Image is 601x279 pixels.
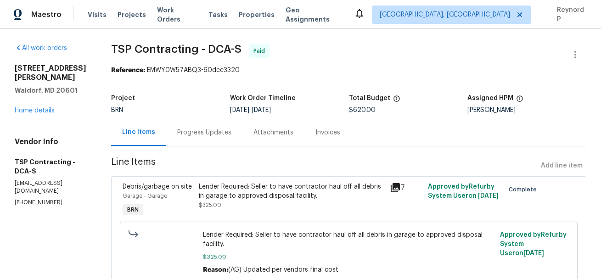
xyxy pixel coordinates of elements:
span: [GEOGRAPHIC_DATA], [GEOGRAPHIC_DATA] [380,10,510,19]
span: Projects [118,10,146,19]
p: [PHONE_NUMBER] [15,199,89,206]
span: (AG) Updated per vendors final cost. [228,267,340,273]
span: The total cost of line items that have been proposed by Opendoor. This sum includes line items th... [393,95,400,107]
span: - [230,107,271,113]
span: Reynord P [553,6,587,24]
span: Lender Required: Seller to have contractor haul off all debris in garage to approved disposal fac... [203,230,494,249]
h5: Project [111,95,135,101]
span: Visits [88,10,107,19]
h5: Work Order Timeline [230,95,296,101]
h5: TSP Contracting - DCA-S [15,157,89,176]
span: [DATE] [252,107,271,113]
span: [DATE] [230,107,249,113]
span: Maestro [31,10,62,19]
div: Invoices [315,128,340,137]
h5: Total Budget [349,95,390,101]
div: Attachments [253,128,293,137]
div: Progress Updates [177,128,231,137]
span: Line Items [111,157,537,174]
div: [PERSON_NAME] [467,107,586,113]
span: Debris/garbage on site [123,184,192,190]
a: Home details [15,107,55,114]
span: Complete [509,185,540,194]
span: Paid [253,46,269,56]
span: [DATE] [523,250,544,257]
h5: Assigned HPM [467,95,513,101]
div: 7 [390,182,422,193]
span: Approved by Refurby System User on [428,184,499,199]
span: TSP Contracting - DCA-S [111,44,242,55]
span: Tasks [208,11,228,18]
span: $620.00 [349,107,376,113]
h2: [STREET_ADDRESS][PERSON_NAME] [15,64,89,82]
span: Properties [239,10,275,19]
span: $325.00 [199,202,222,208]
span: Reason: [203,267,228,273]
h4: Vendor Info [15,137,89,146]
a: All work orders [15,45,67,51]
p: [EMAIL_ADDRESS][DOMAIN_NAME] [15,179,89,195]
h5: Waldorf, MD 20601 [15,86,89,95]
span: $325.00 [203,252,494,262]
span: [DATE] [478,193,499,199]
div: Lender Required: Seller to have contractor haul off all debris in garage to approved disposal fac... [199,182,384,201]
div: Line Items [122,128,155,137]
div: EMWY0W57ABQ3-60dec3320 [111,66,586,75]
span: Geo Assignments [286,6,343,24]
b: Reference: [111,67,145,73]
span: BRN [111,107,123,113]
span: Garage - Garage [123,193,167,199]
span: Work Orders [157,6,197,24]
span: Approved by Refurby System User on [500,232,567,257]
span: BRN [124,205,142,214]
span: The hpm assigned to this work order. [516,95,523,107]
